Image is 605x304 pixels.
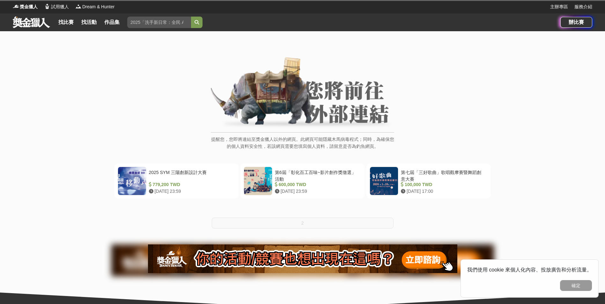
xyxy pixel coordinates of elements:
[127,17,191,28] input: 2025「洗手新日常：全民 ALL IN」洗手歌全台徵選
[79,18,99,27] a: 找活動
[44,4,69,10] a: Logo試用獵人
[212,218,394,228] button: 2
[51,4,69,10] span: 試用獵人
[550,4,568,10] a: 主辦專區
[148,244,457,273] img: 905fc34d-8193-4fb2-a793-270a69788fd0.png
[560,280,592,291] button: 確定
[20,4,38,10] span: 獎金獵人
[82,4,114,10] span: Dream & Hunter
[401,188,485,195] div: [DATE] 17:00
[240,163,365,199] a: 第6屆「彰化百工百味~影片創作獎徵選」活動 600,000 TWD [DATE] 23:59
[75,4,114,10] a: LogoDream & Hunter
[211,136,394,156] p: 提醒您，您即將連結至獎金獵人以外的網頁。此網頁可能隱藏木馬病毒程式；同時，為確保您的個人資料安全性，若該網頁需要您填寫個人資料，請留意是否為釣魚網頁。
[560,17,592,28] a: 辦比賽
[366,163,491,199] a: 第七屆「三好歌曲」歌唱觀摩賽暨舞蹈創意大賽 100,000 TWD [DATE] 17:00
[149,169,233,181] div: 2025 SYM 三陽創新設計大賽
[275,169,359,181] div: 第6屆「彰化百工百味~影片創作獎徵選」活動
[56,18,76,27] a: 找比賽
[13,4,38,10] a: Logo獎金獵人
[275,181,359,188] div: 600,000 TWD
[401,169,485,181] div: 第七屆「三好歌曲」歌唱觀摩賽暨舞蹈創意大賽
[211,57,394,129] img: External Link Banner
[13,3,19,10] img: Logo
[44,3,50,10] img: Logo
[574,4,592,10] a: 服務介紹
[75,3,82,10] img: Logo
[149,188,233,195] div: [DATE] 23:59
[467,267,592,272] span: 我們使用 cookie 來個人化內容、投放廣告和分析流量。
[149,181,233,188] div: 779,200 TWD
[401,181,485,188] div: 100,000 TWD
[275,188,359,195] div: [DATE] 23:59
[114,163,239,199] a: 2025 SYM 三陽創新設計大賽 779,200 TWD [DATE] 23:59
[102,18,122,27] a: 作品集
